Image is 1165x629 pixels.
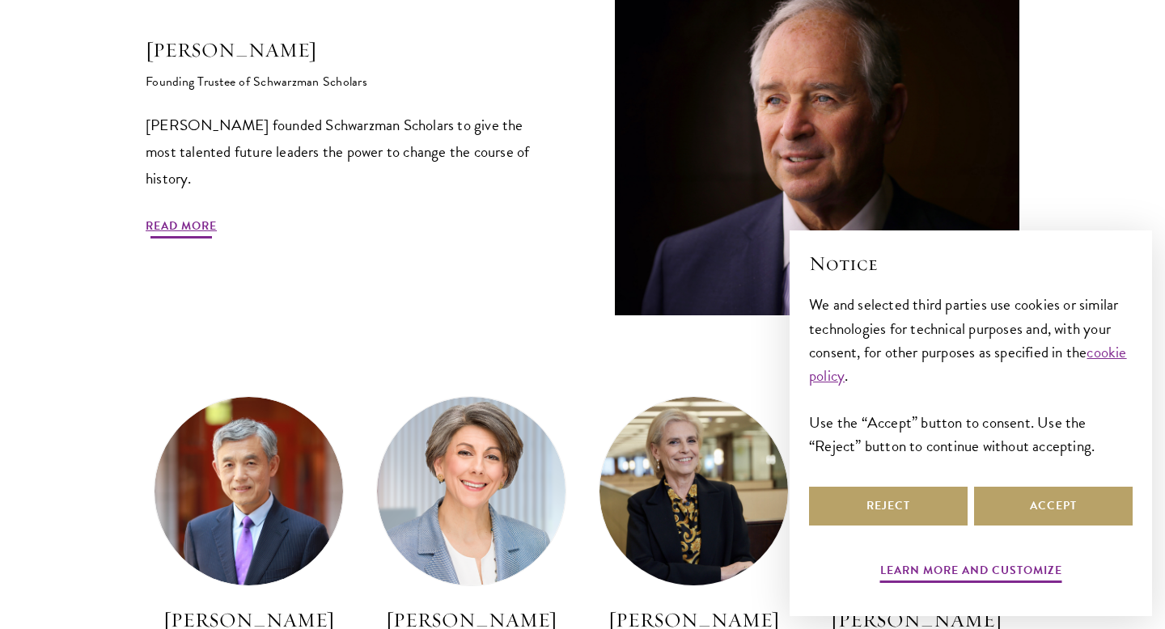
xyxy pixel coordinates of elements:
h5: [PERSON_NAME] [146,36,550,64]
button: Accept [974,487,1133,526]
a: Read More [146,216,217,241]
p: [PERSON_NAME] founded Schwarzman Scholars to give the most talented future leaders the power to c... [146,112,550,192]
h6: Founding Trustee of Schwarzman Scholars [146,64,550,91]
div: We and selected third parties use cookies or similar technologies for technical purposes and, wit... [809,293,1133,457]
h2: Notice [809,250,1133,277]
button: Reject [809,487,968,526]
a: cookie policy [809,340,1127,387]
button: Learn more and customize [880,560,1062,585]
